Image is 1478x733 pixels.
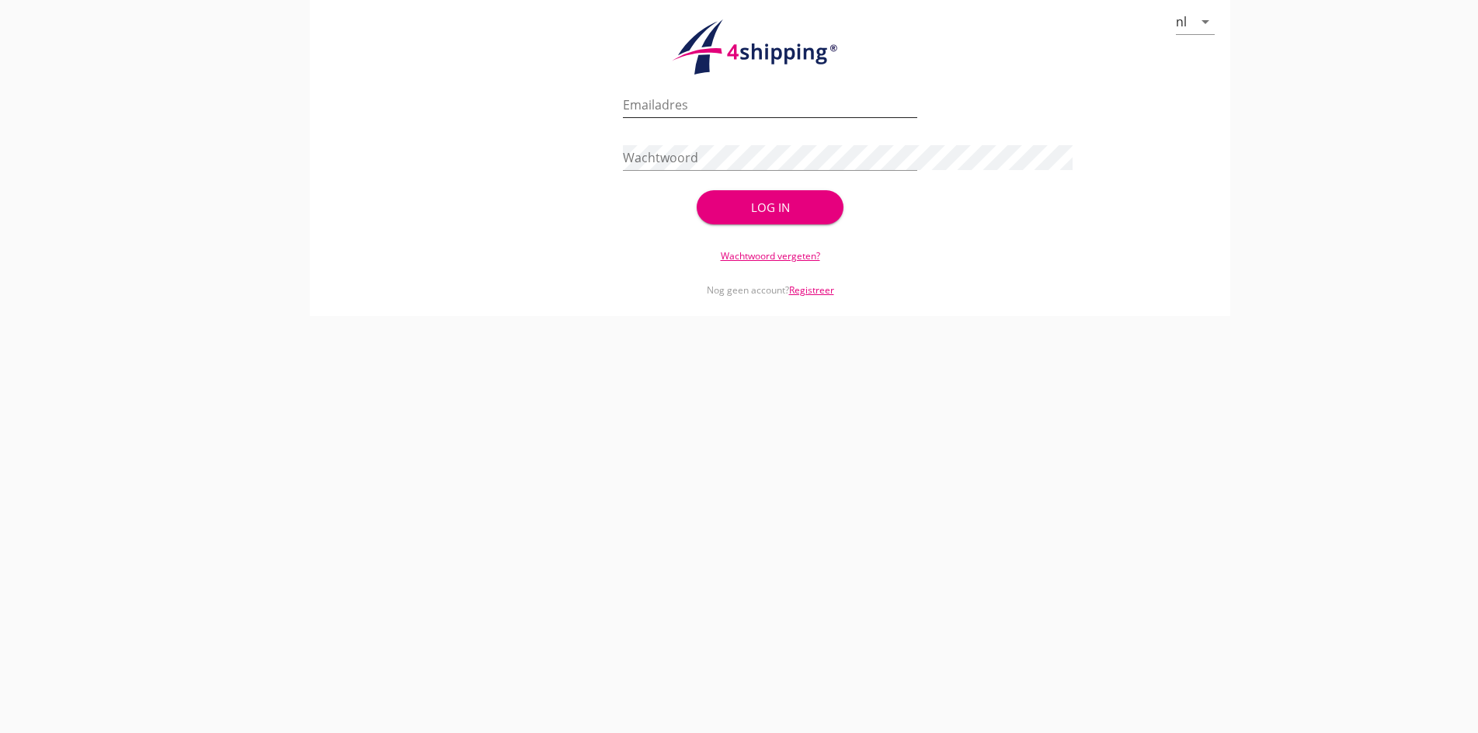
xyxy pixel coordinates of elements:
[722,199,819,217] div: Log in
[721,249,820,262] a: Wachtwoord vergeten?
[1176,15,1187,29] div: nl
[623,263,917,297] div: Nog geen account?
[623,92,917,117] input: Emailadres
[1196,12,1215,31] i: arrow_drop_down
[697,190,844,224] button: Log in
[669,19,871,76] img: logo.1f945f1d.svg
[789,283,834,297] a: Registreer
